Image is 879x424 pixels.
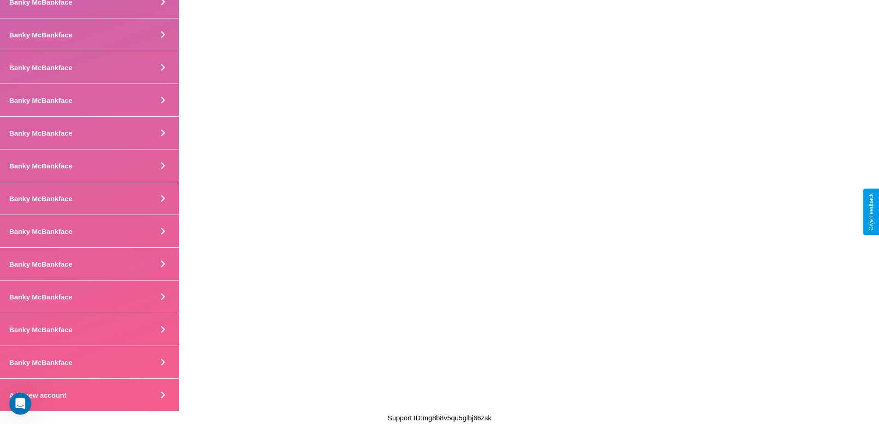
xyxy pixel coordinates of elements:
h4: Banky McBankface [9,129,72,137]
h4: Banky McBankface [9,293,72,301]
h4: Banky McBankface [9,96,72,104]
h4: Banky McBankface [9,31,72,39]
p: Support ID: mg8b8v5qu5glbj66zsk [388,412,491,424]
h4: Banky McBankface [9,326,72,334]
h4: Banky McBankface [9,227,72,235]
h4: Banky McBankface [9,260,72,268]
div: Give Feedback [868,193,874,231]
h4: Add new account [9,391,66,399]
h4: Banky McBankface [9,64,72,72]
h4: Banky McBankface [9,195,72,203]
h4: Banky McBankface [9,358,72,366]
h4: Banky McBankface [9,162,72,170]
iframe: Intercom live chat [9,393,31,415]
